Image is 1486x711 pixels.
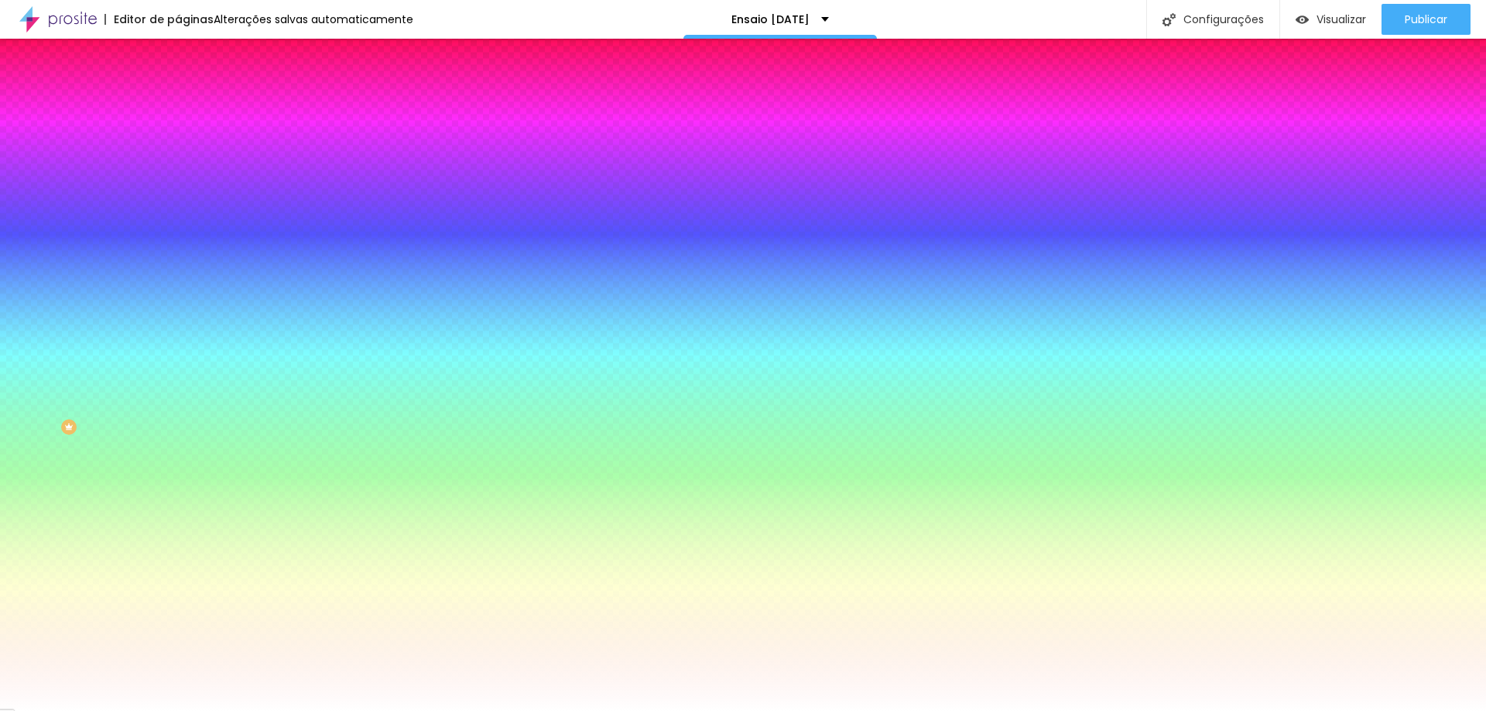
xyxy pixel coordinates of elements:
[1280,4,1382,35] button: Visualizar
[1382,4,1471,35] button: Publicar
[1317,12,1366,27] font: Visualizar
[1405,12,1447,27] font: Publicar
[214,12,413,27] font: Alterações salvas automaticamente
[1183,12,1264,27] font: Configurações
[1296,13,1309,26] img: view-1.svg
[1162,13,1176,26] img: Ícone
[731,12,810,27] font: Ensaio [DATE]
[114,12,214,27] font: Editor de páginas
